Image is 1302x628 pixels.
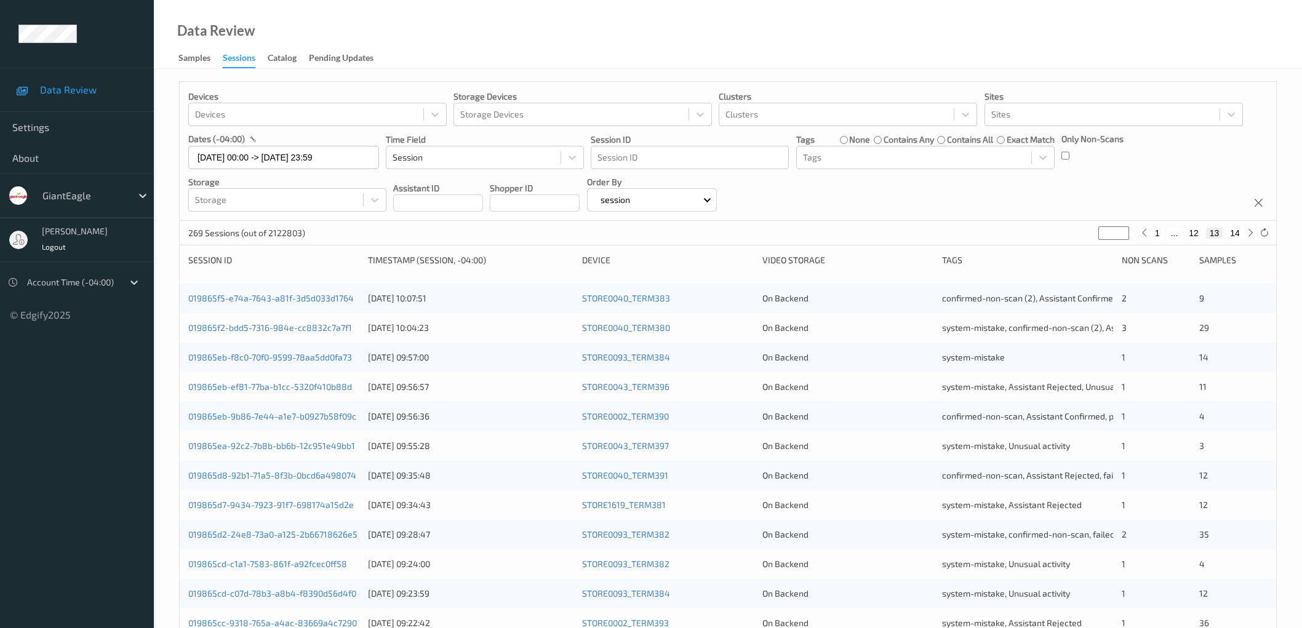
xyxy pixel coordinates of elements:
[368,292,573,304] div: [DATE] 10:07:51
[762,410,933,423] div: On Backend
[368,410,573,423] div: [DATE] 09:56:36
[368,469,573,482] div: [DATE] 09:35:48
[368,351,573,364] div: [DATE] 09:57:00
[188,529,357,539] a: 019865d2-24e8-73a0-a125-2b66718626e5
[1199,440,1204,451] span: 3
[582,558,669,569] a: STORE0093_TERM382
[386,133,584,146] p: Time Field
[1122,499,1125,510] span: 1
[762,469,933,482] div: On Backend
[762,254,933,266] div: Video Storage
[188,558,347,569] a: 019865cd-c1a1-7583-861f-a92fcec0ff58
[188,618,357,628] a: 019865cc-9318-765a-a4ac-83669a4c7290
[582,322,670,333] a: STORE0040_TERM380
[1199,588,1208,598] span: 12
[309,52,373,67] div: Pending Updates
[582,499,666,510] a: STORE1619_TERM381
[587,176,717,188] p: Order By
[942,529,1222,539] span: system-mistake, confirmed-non-scan, failed to recover, Unusual activity
[762,499,933,511] div: On Backend
[188,133,245,145] p: dates (-04:00)
[884,133,934,146] label: contains any
[178,52,210,67] div: Samples
[582,293,670,303] a: STORE0040_TERM383
[942,588,1070,598] span: system-mistake, Unusual activity
[1199,470,1208,480] span: 12
[490,182,580,194] p: Shopper ID
[368,254,573,266] div: Timestamp (Session, -04:00)
[1007,133,1055,146] label: exact match
[1151,228,1164,239] button: 1
[223,52,255,68] div: Sessions
[942,381,1147,392] span: system-mistake, Assistant Rejected, Unusual activity
[268,52,297,67] div: Catalog
[582,618,669,628] a: STORE0002_TERM393
[368,499,573,511] div: [DATE] 09:34:43
[368,381,573,393] div: [DATE] 09:56:57
[1199,618,1209,628] span: 36
[188,90,447,103] p: Devices
[582,470,668,480] a: STORE0040_TERM391
[453,90,712,103] p: Storage Devices
[762,587,933,600] div: On Backend
[719,90,977,103] p: Clusters
[942,440,1070,451] span: system-mistake, Unusual activity
[947,133,993,146] label: contains all
[796,133,815,146] p: Tags
[596,194,634,206] p: session
[1199,411,1205,421] span: 4
[1122,440,1125,451] span: 1
[188,176,386,188] p: Storage
[1122,558,1125,569] span: 1
[188,588,356,598] a: 019865cd-c07d-78b3-a8b4-f8390d56d4f0
[1199,381,1207,392] span: 11
[188,293,354,303] a: 019865f5-e74a-7643-a81f-3d5d033d1764
[1122,529,1127,539] span: 2
[1061,133,1124,145] p: Only Non-Scans
[188,440,355,451] a: 019865ea-92c2-7b8b-bb6b-12c951e49bb1
[309,50,386,67] a: Pending Updates
[1185,228,1202,239] button: 12
[1122,322,1127,333] span: 3
[942,558,1070,569] span: system-mistake, Unusual activity
[1199,254,1268,266] div: Samples
[942,618,1082,628] span: system-mistake, Assistant Rejected
[1122,352,1125,362] span: 1
[268,50,309,67] a: Catalog
[591,133,789,146] p: Session ID
[188,470,356,480] a: 019865d8-92b1-71a5-8f3b-0bcd6a498074
[942,411,1259,421] span: confirmed-non-scan, Assistant Confirmed, product recovered, recovered product
[1199,322,1209,333] span: 29
[368,558,573,570] div: [DATE] 09:24:00
[188,352,352,362] a: 019865eb-f8c0-70f0-9599-78aa5dd0fa73
[582,440,669,451] a: STORE0043_TERM397
[1199,293,1204,303] span: 9
[1122,293,1127,303] span: 2
[942,352,1005,362] span: system-mistake
[368,440,573,452] div: [DATE] 09:55:28
[188,381,352,392] a: 019865eb-ef81-77ba-b1cc-5320f410b88d
[1122,381,1125,392] span: 1
[582,588,670,598] a: STORE0093_TERM384
[1199,558,1205,569] span: 4
[1199,352,1208,362] span: 14
[368,587,573,600] div: [DATE] 09:23:59
[762,351,933,364] div: On Backend
[1226,228,1244,239] button: 14
[1122,254,1190,266] div: Non Scans
[1167,228,1182,239] button: ...
[1122,618,1125,628] span: 1
[1122,411,1125,421] span: 1
[762,381,933,393] div: On Backend
[942,470,1168,480] span: confirmed-non-scan, Assistant Rejected, failed to recover
[393,182,483,194] p: Assistant ID
[188,254,359,266] div: Session ID
[762,292,933,304] div: On Backend
[188,411,356,421] a: 019865eb-9b86-7e44-a1e7-b0927b58f09c
[582,411,669,421] a: STORE0002_TERM390
[188,499,354,510] a: 019865d7-9434-7923-91f7-698174a15d2e
[942,254,1113,266] div: Tags
[942,499,1082,510] span: system-mistake, Assistant Rejected
[984,90,1243,103] p: Sites
[1199,499,1208,510] span: 12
